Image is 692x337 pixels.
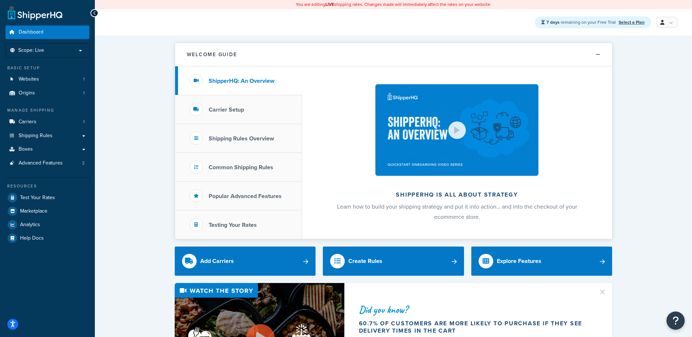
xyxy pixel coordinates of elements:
b: LIVE [325,1,334,8]
div: Create Rules [348,256,382,266]
div: Add Carriers [200,256,234,266]
h3: Shipping Rules Overview [209,135,274,142]
li: Origins [5,86,89,100]
h3: Testing Your Rates [209,222,257,228]
span: Carriers [19,119,36,125]
a: Carriers1 [5,115,89,129]
a: Marketplace [5,205,89,218]
h3: Popular Advanced Features [209,193,282,200]
span: Test Your Rates [20,195,55,201]
span: Websites [19,76,39,82]
strong: 7 days [546,19,560,26]
span: Analytics [20,222,40,228]
a: Explore Features [471,247,612,276]
img: ShipperHQ is all about strategy [375,84,538,176]
li: Advanced Features [5,156,89,170]
span: Scope: Live [18,47,44,54]
a: Test Your Rates [5,191,89,204]
span: Learn how to build your shipping strategy and put it into action… and into the checkout of your e... [337,202,577,221]
a: Help Docs [5,232,89,245]
a: Boxes [5,143,89,156]
span: Marketplace [20,208,47,214]
h3: Carrier Setup [209,106,244,113]
div: Did you know? [359,305,589,315]
a: Select a Plan [619,19,645,26]
div: Explore Features [497,256,541,266]
span: Advanced Features [19,160,63,166]
li: Carriers [5,115,89,129]
span: Help Docs [20,235,44,241]
h3: ShipperHQ: An Overview [209,78,274,84]
a: Shipping Rules [5,129,89,143]
span: Origins [19,90,35,96]
div: Manage Shipping [5,107,89,113]
h2: Welcome Guide [187,52,237,57]
a: Origins1 [5,86,89,100]
span: 1 [83,119,85,125]
span: Dashboard [19,29,43,35]
span: Boxes [19,146,33,152]
li: Websites [5,73,89,86]
h3: Common Shipping Rules [209,164,273,171]
a: Create Rules [323,247,464,276]
span: remaining on your Free Trial [546,19,617,26]
div: Basic Setup [5,65,89,71]
h2: ShipperHQ is all about strategy [321,191,593,198]
div: Resources [5,183,89,189]
button: Open Resource Center [666,311,685,330]
span: 2 [82,160,85,166]
div: 60.7% of customers are more likely to purchase if they see delivery times in the cart [359,320,589,334]
a: Analytics [5,218,89,231]
span: 1 [83,90,85,96]
a: Advanced Features2 [5,156,89,170]
span: Shipping Rules [19,133,53,139]
a: Add Carriers [175,247,316,276]
button: Welcome Guide [175,43,612,66]
a: Websites1 [5,73,89,86]
a: Dashboard [5,26,89,39]
span: 1 [83,76,85,82]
